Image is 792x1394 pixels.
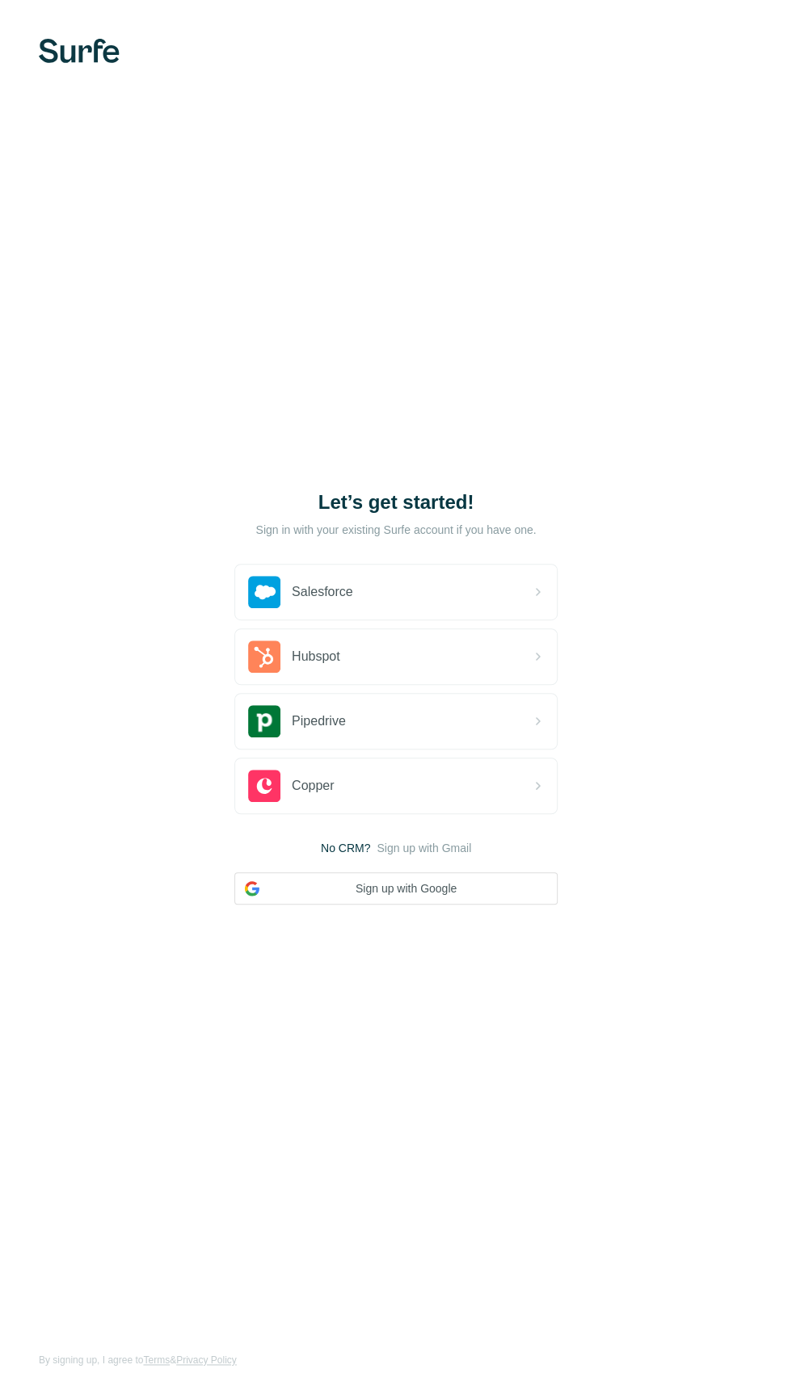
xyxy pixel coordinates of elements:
[234,489,558,515] h1: Let’s get started!
[377,840,471,856] button: Sign up with Gmail
[292,776,334,796] span: Copper
[321,840,370,856] span: No CRM?
[248,770,280,802] img: copper's logo
[292,582,353,602] span: Salesforce
[143,1354,170,1366] a: Terms
[39,39,120,63] img: Surfe's logo
[176,1354,237,1366] a: Privacy Policy
[292,647,340,666] span: Hubspot
[255,522,536,538] p: Sign in with your existing Surfe account if you have one.
[248,640,280,673] img: hubspot's logo
[292,712,346,731] span: Pipedrive
[248,576,280,608] img: salesforce's logo
[39,1353,237,1367] span: By signing up, I agree to &
[234,872,558,905] button: Sign up with Google
[248,705,280,737] img: pipedrive's logo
